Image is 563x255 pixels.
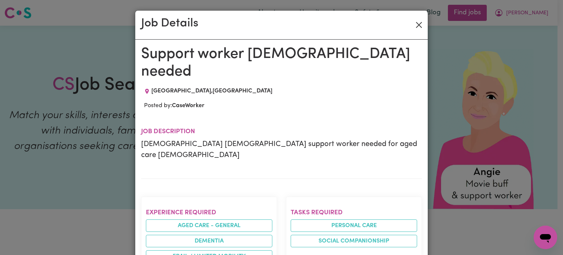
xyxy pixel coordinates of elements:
li: Aged care - General [146,219,272,232]
span: Posted by: [144,103,205,109]
span: [GEOGRAPHIC_DATA] , [GEOGRAPHIC_DATA] [151,88,272,94]
h2: Job description [141,128,422,135]
iframe: Button to launch messaging window [534,226,557,249]
h2: Tasks required [291,209,417,216]
p: [DEMOGRAPHIC_DATA] [DEMOGRAPHIC_DATA] support worker needed for aged care [DEMOGRAPHIC_DATA] [141,139,422,161]
li: Dementia [146,235,272,247]
h2: Experience required [146,209,272,216]
button: Close [413,19,425,31]
h2: Job Details [141,17,198,30]
li: Personal care [291,219,417,232]
div: Job location: HECKENBERG, New South Wales [141,87,275,95]
h1: Support worker [DEMOGRAPHIC_DATA] needed [141,45,422,81]
li: Social companionship [291,235,417,247]
b: CaseWorker [172,103,205,109]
